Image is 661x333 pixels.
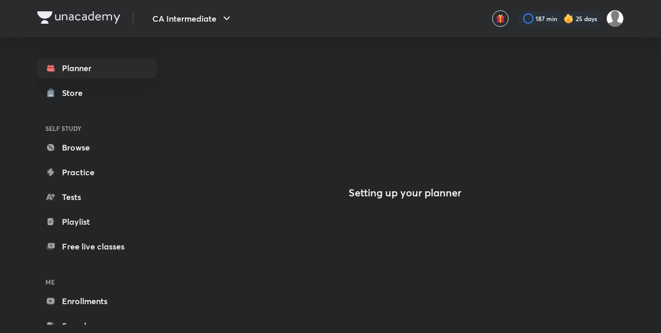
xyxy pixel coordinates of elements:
a: Browse [37,137,157,158]
button: CA Intermediate [146,8,239,29]
img: Drashti Patel [606,10,624,27]
h6: ME [37,273,157,291]
h6: SELF STUDY [37,120,157,137]
button: avatar [492,10,509,27]
a: Free live classes [37,236,157,257]
a: Enrollments [37,291,157,311]
h4: Setting up your planner [349,187,461,199]
a: Practice [37,162,157,182]
a: Tests [37,187,157,207]
img: avatar [496,14,505,23]
a: Company Logo [37,11,120,26]
a: Planner [37,58,157,78]
div: Store [62,87,89,99]
img: Company Logo [37,11,120,24]
a: Store [37,82,157,103]
img: streak [563,13,574,24]
a: Playlist [37,211,157,232]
